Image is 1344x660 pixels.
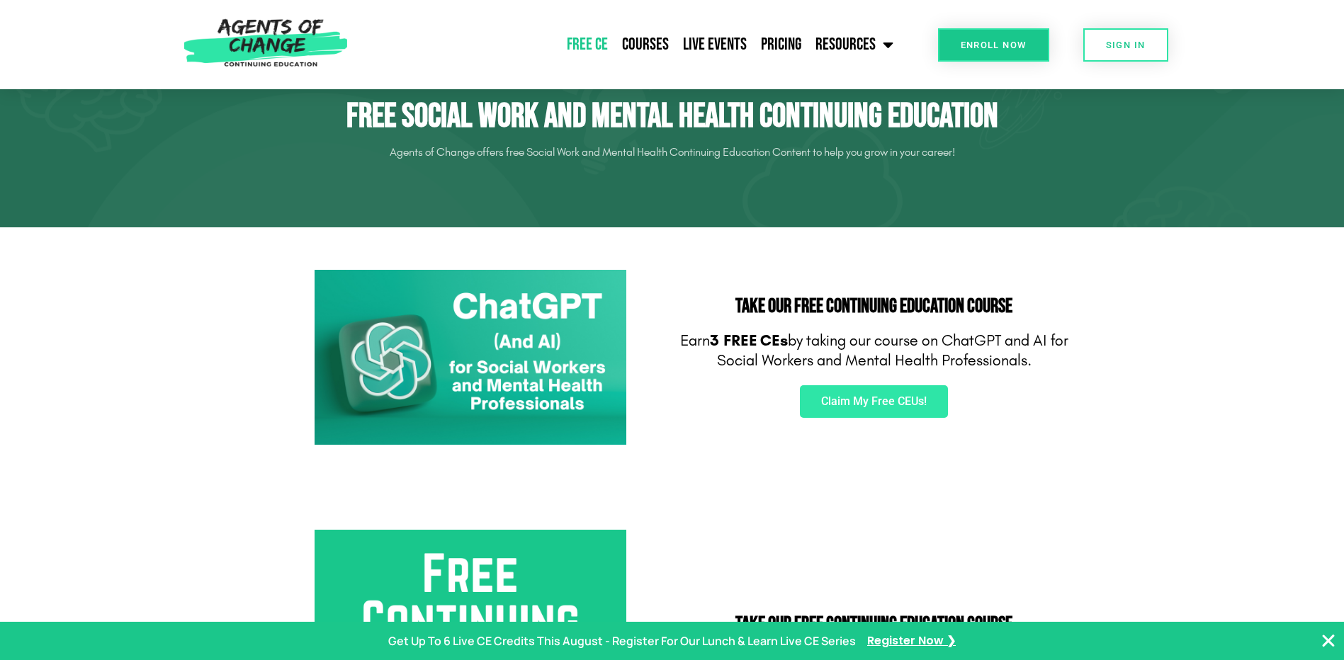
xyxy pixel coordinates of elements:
[938,28,1049,62] a: Enroll Now
[560,27,615,62] a: Free CE
[961,40,1027,50] span: Enroll Now
[1083,28,1168,62] a: SIGN IN
[355,27,900,62] nav: Menu
[388,631,856,652] p: Get Up To 6 Live CE Credits This August - Register For Our Lunch & Learn Live CE Series
[800,385,948,418] a: Claim My Free CEUs!
[276,96,1069,137] h1: Free Social Work and Mental Health Continuing Education
[821,396,927,407] span: Claim My Free CEUs!
[710,331,788,350] b: 3 FREE CEs
[615,27,676,62] a: Courses
[754,27,808,62] a: Pricing
[1320,632,1337,649] button: Close Banner
[1106,40,1146,50] span: SIGN IN
[676,27,754,62] a: Live Events
[867,631,956,652] a: Register Now ❯
[808,27,900,62] a: Resources
[679,615,1069,635] h2: Take Our FREE Continuing Education Course
[276,141,1069,164] p: Agents of Change offers free Social Work and Mental Health Continuing Education Content to help y...
[679,297,1069,317] h2: Take Our FREE Continuing Education Course
[679,331,1069,371] p: Earn by taking our course on ChatGPT and AI for Social Workers and Mental Health Professionals.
